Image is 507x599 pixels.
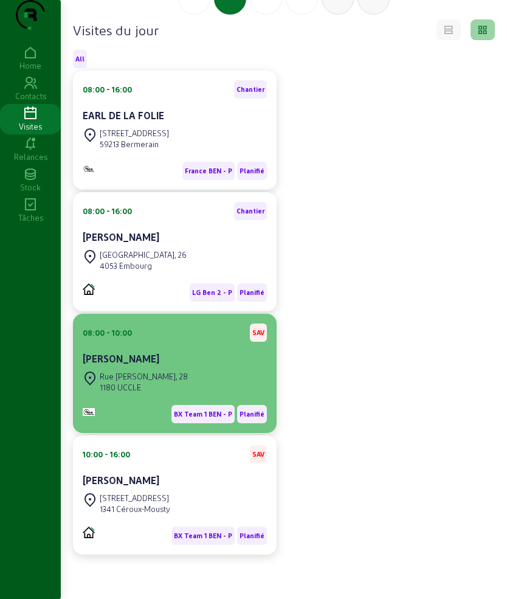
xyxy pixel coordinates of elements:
img: B2B - PVELEC [83,165,95,173]
div: 4053 Embourg [100,260,187,271]
span: BX Team 1 BEN - P [174,531,232,540]
span: All [75,55,84,63]
cam-card-title: [PERSON_NAME] [83,231,159,243]
span: SAV [252,328,264,337]
img: Monitoring et Maintenance [83,408,95,416]
span: Planifié [240,410,264,418]
h4: Visites du jour [73,21,159,38]
span: France BEN - P [185,167,232,175]
div: [STREET_ADDRESS] [100,493,170,504]
span: Chantier [236,207,264,215]
span: Planifié [240,288,264,297]
cam-card-title: [PERSON_NAME] [83,353,159,364]
span: Planifié [240,531,264,540]
div: 08:00 - 10:00 [83,327,132,338]
cam-card-title: [PERSON_NAME] [83,474,159,486]
div: [GEOGRAPHIC_DATA], 26 [100,249,187,260]
div: 59213 Bermerain [100,139,169,150]
div: 08:00 - 16:00 [83,84,132,95]
div: [STREET_ADDRESS] [100,128,169,139]
img: PVELEC [83,527,95,538]
span: LG Ben 2 - P [192,288,232,297]
div: 10:00 - 16:00 [83,449,130,460]
span: BX Team 1 BEN - P [174,410,232,418]
div: 1341 Céroux-Mousty [100,504,170,514]
div: Rue [PERSON_NAME], 28 [100,371,188,382]
div: 08:00 - 16:00 [83,206,132,216]
span: Planifié [240,167,264,175]
img: PVELEC [83,283,95,295]
span: SAV [252,450,264,459]
div: 1180 UCCLE [100,382,188,393]
cam-card-title: EARL DE LA FOLIE [83,109,164,121]
span: Chantier [236,85,264,94]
